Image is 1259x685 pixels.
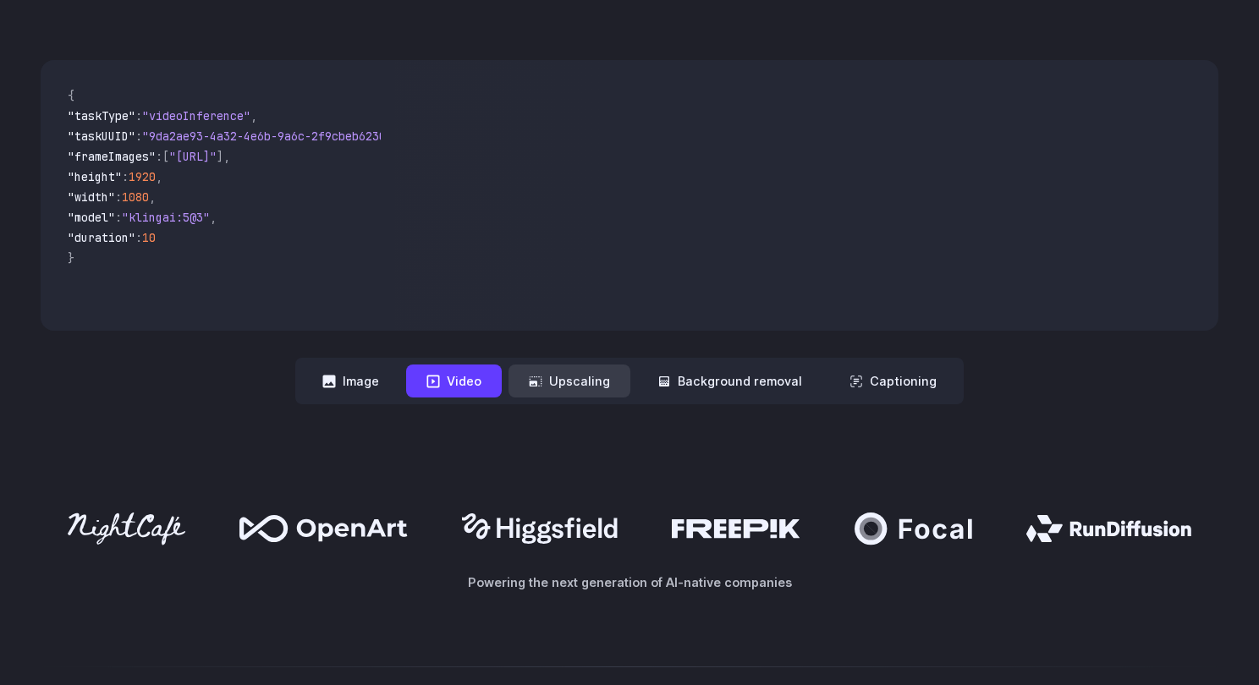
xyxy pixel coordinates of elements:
[129,169,156,184] span: 1920
[637,364,822,397] button: Background removal
[829,364,957,397] button: Captioning
[149,189,156,205] span: ,
[156,149,162,164] span: :
[135,129,142,144] span: :
[68,189,115,205] span: "width"
[142,108,250,123] span: "videoInference"
[142,230,156,245] span: 10
[68,149,156,164] span: "frameImages"
[68,230,135,245] span: "duration"
[210,210,217,225] span: ,
[509,364,630,397] button: Upscaling
[68,88,74,103] span: {
[156,169,162,184] span: ,
[68,129,135,144] span: "taskUUID"
[169,149,217,164] span: "[URL]"
[68,169,122,184] span: "height"
[217,149,223,164] span: ]
[142,129,399,144] span: "9da2ae93-4a32-4e6b-9a6c-2f9cbeb62301"
[115,210,122,225] span: :
[41,573,1218,592] p: Powering the next generation of AI-native companies
[122,169,129,184] span: :
[406,364,502,397] button: Video
[135,230,142,245] span: :
[68,108,135,123] span: "taskType"
[115,189,122,205] span: :
[250,108,257,123] span: ,
[122,210,210,225] span: "klingai:5@3"
[223,149,230,164] span: ,
[162,149,169,164] span: [
[135,108,142,123] span: :
[68,250,74,266] span: }
[68,210,115,225] span: "model"
[302,364,399,397] button: Image
[122,189,149,205] span: 1080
